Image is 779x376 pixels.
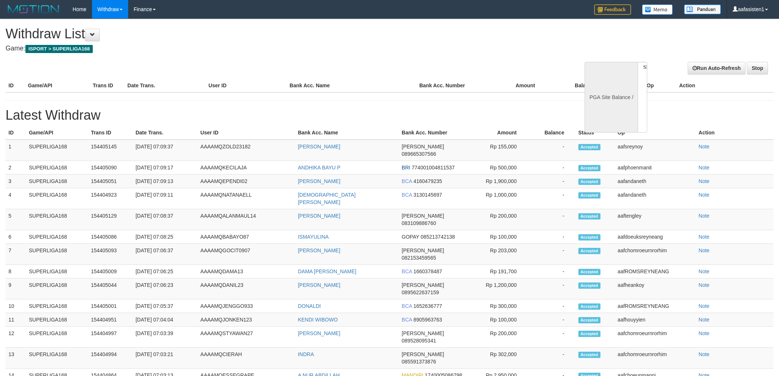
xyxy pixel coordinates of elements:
[528,244,575,265] td: -
[26,278,88,299] td: SUPERLIGA168
[615,299,696,313] td: aafROMSREYNEANG
[699,165,710,171] a: Note
[6,348,26,369] td: 13
[298,144,340,150] a: [PERSON_NAME]
[6,265,26,278] td: 8
[6,209,26,230] td: 5
[420,234,455,240] span: 085213742138
[578,179,600,185] span: Accepted
[6,108,773,123] h1: Latest Withdraw
[468,348,528,369] td: Rp 302,000
[133,140,197,161] td: [DATE] 07:09:37
[133,299,197,313] td: [DATE] 07:05:37
[615,348,696,369] td: aafchomroeurnrorhim
[413,317,442,323] span: 8905963763
[468,299,528,313] td: Rp 300,000
[197,188,295,209] td: AAAAMQNATANAELL
[6,327,26,348] td: 12
[468,327,528,348] td: Rp 200,000
[528,278,575,299] td: -
[402,351,444,357] span: [PERSON_NAME]
[528,161,575,175] td: -
[402,330,444,336] span: [PERSON_NAME]
[298,282,340,288] a: [PERSON_NAME]
[133,244,197,265] td: [DATE] 07:06:37
[699,268,710,274] a: Note
[26,244,88,265] td: SUPERLIGA168
[6,244,26,265] td: 7
[298,268,356,274] a: DAMA [PERSON_NAME]
[26,327,88,348] td: SUPERLIGA168
[468,265,528,278] td: Rp 191,700
[594,4,631,15] img: Feedback.jpg
[699,247,710,253] a: Note
[88,175,133,188] td: 154405051
[197,140,295,161] td: AAAAMQZOLD23182
[6,27,512,41] h1: Withdraw List
[6,278,26,299] td: 9
[197,209,295,230] td: AAAAMQALANMAUL14
[26,299,88,313] td: SUPERLIGA168
[699,317,710,323] a: Note
[699,303,710,309] a: Note
[25,79,90,92] th: Game/API
[88,313,133,327] td: 154404951
[402,220,436,226] span: 083109886760
[615,265,696,278] td: aafROMSREYNEANG
[6,140,26,161] td: 1
[402,165,410,171] span: BRI
[6,4,61,15] img: MOTION_logo.png
[402,282,444,288] span: [PERSON_NAME]
[468,209,528,230] td: Rp 200,000
[205,79,286,92] th: User ID
[298,178,340,184] a: [PERSON_NAME]
[699,144,710,150] a: Note
[413,192,442,198] span: 3130145697
[468,161,528,175] td: Rp 500,000
[402,213,444,219] span: [PERSON_NAME]
[468,140,528,161] td: Rp 155,000
[528,126,575,140] th: Balance
[26,140,88,161] td: SUPERLIGA168
[133,265,197,278] td: [DATE] 07:06:25
[26,265,88,278] td: SUPERLIGA168
[197,230,295,244] td: AAAAMQBABAYO87
[6,45,512,52] h4: Game:
[26,175,88,188] td: SUPERLIGA168
[468,188,528,209] td: Rp 1,000,000
[6,313,26,327] td: 11
[402,268,412,274] span: BCA
[88,230,133,244] td: 154405086
[133,313,197,327] td: [DATE] 07:04:04
[298,330,340,336] a: [PERSON_NAME]
[644,79,676,92] th: Op
[546,79,606,92] th: Balance
[399,126,468,140] th: Bank Acc. Number
[413,178,442,184] span: 4160479235
[298,351,314,357] a: INDRA
[528,327,575,348] td: -
[684,4,721,14] img: panduan.png
[88,244,133,265] td: 154405093
[6,161,26,175] td: 2
[295,126,399,140] th: Bank Acc. Name
[402,303,412,309] span: BCA
[88,126,133,140] th: Trans ID
[578,248,600,254] span: Accepted
[298,192,356,205] a: [DEMOGRAPHIC_DATA][PERSON_NAME]
[124,79,205,92] th: Date Trans.
[133,278,197,299] td: [DATE] 07:06:23
[133,175,197,188] td: [DATE] 07:09:13
[615,175,696,188] td: aafandaneth
[699,330,710,336] a: Note
[133,188,197,209] td: [DATE] 07:09:11
[133,230,197,244] td: [DATE] 07:08:25
[197,161,295,175] td: AAAAMQKECILAJA
[133,161,197,175] td: [DATE] 07:09:17
[468,244,528,265] td: Rp 203,000
[578,317,600,323] span: Accepted
[88,348,133,369] td: 154404994
[88,327,133,348] td: 154404997
[615,313,696,327] td: aafhouyyien
[6,230,26,244] td: 6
